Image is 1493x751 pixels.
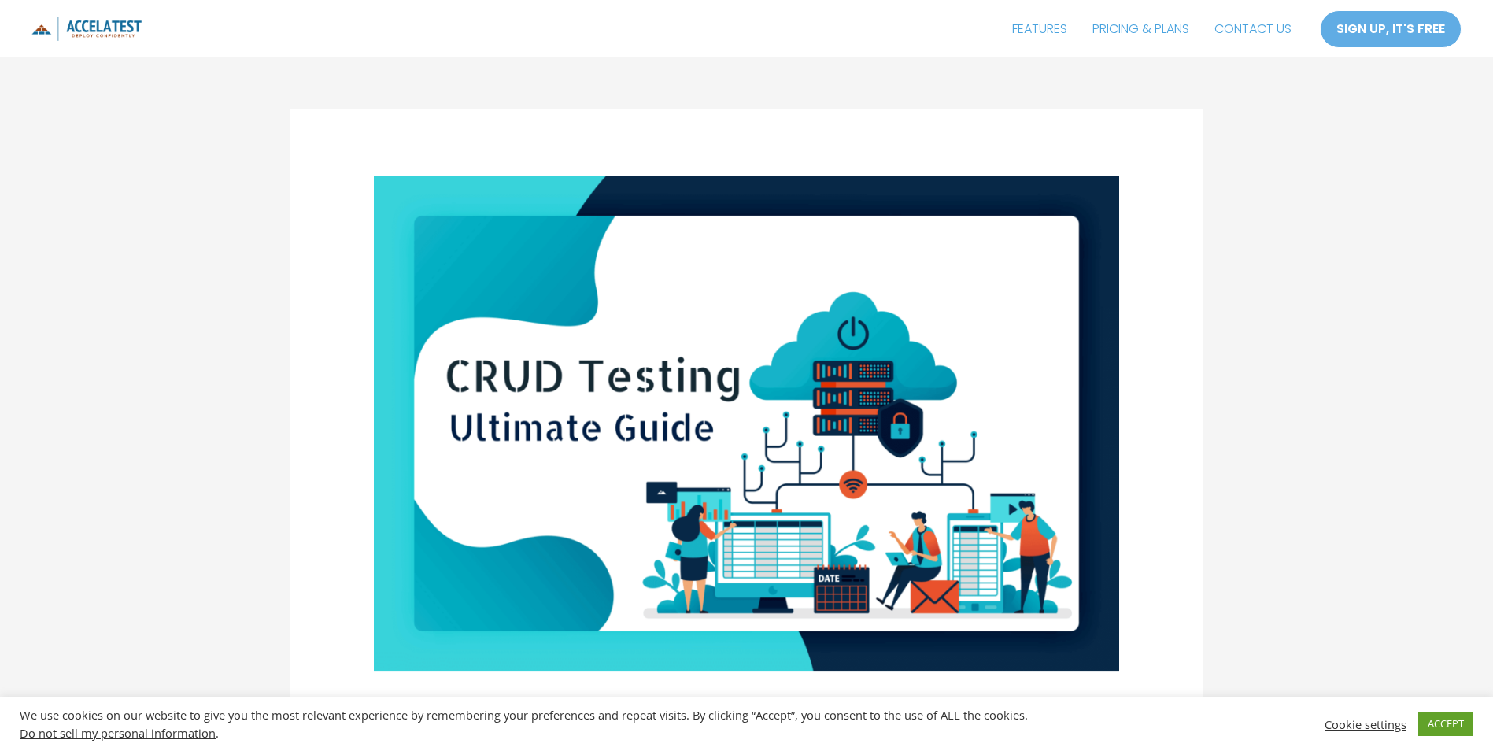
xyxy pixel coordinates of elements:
[1000,9,1304,49] nav: Site Navigation
[374,176,1119,697] img: The Ultimate Guide to CRUD Testing
[20,726,1037,740] div: .
[1320,10,1462,48] a: SIGN UP, IT'S FREE
[1325,717,1406,731] a: Cookie settings
[1202,9,1304,49] a: CONTACT US
[31,17,142,41] img: icon
[20,708,1037,740] div: We use cookies on our website to give you the most relevant experience by remembering your prefer...
[1418,712,1473,736] a: ACCEPT
[1000,9,1080,49] a: FEATURES
[20,725,216,741] a: Do not sell my personal information
[1080,9,1202,49] a: PRICING & PLANS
